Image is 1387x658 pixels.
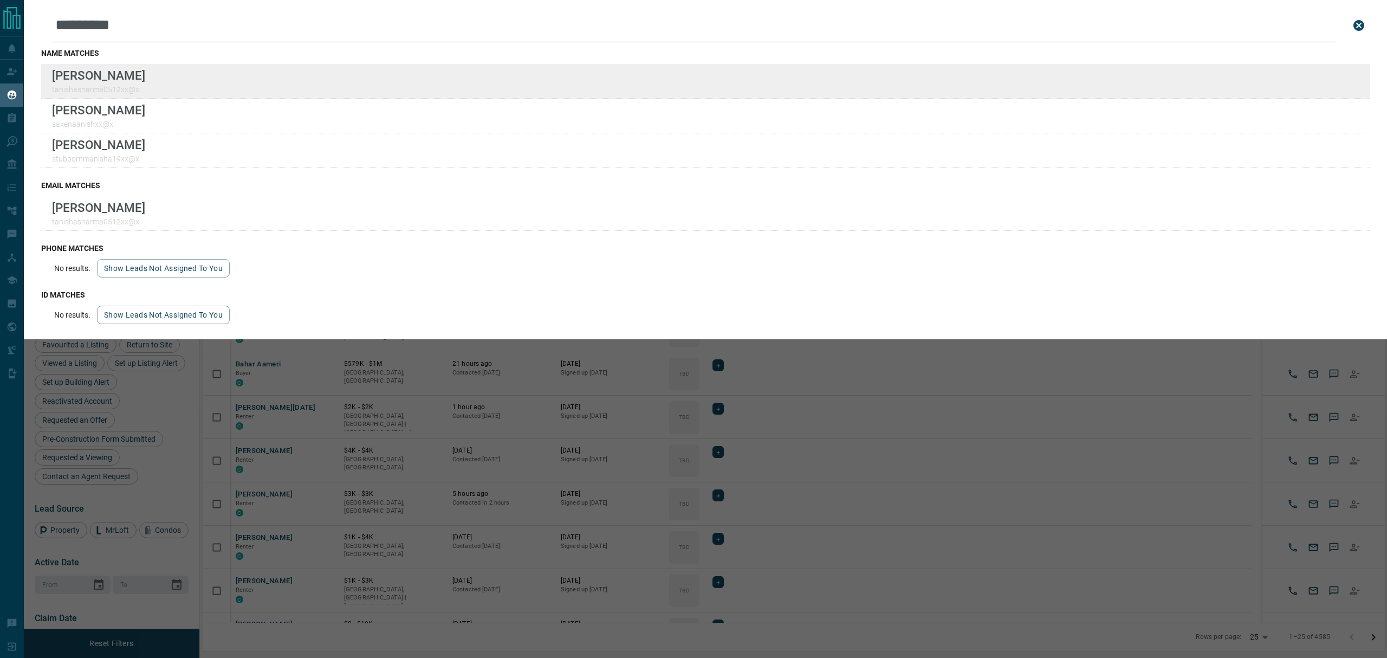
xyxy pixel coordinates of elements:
button: show leads not assigned to you [97,259,230,278]
button: close search bar [1348,15,1370,36]
p: stubbornmanisha19xx@x [52,154,145,163]
button: show leads not assigned to you [97,306,230,324]
p: [PERSON_NAME] [52,138,145,152]
p: No results. [54,311,90,319]
p: saxenaanishxx@x [52,120,145,128]
p: tanishasharma0512xx@x [52,85,145,94]
h3: id matches [41,291,1370,299]
p: tanishasharma0512xx@x [52,217,145,226]
h3: phone matches [41,244,1370,253]
p: No results. [54,264,90,273]
h3: name matches [41,49,1370,57]
h3: email matches [41,181,1370,190]
p: [PERSON_NAME] [52,103,145,117]
p: [PERSON_NAME] [52,201,145,215]
p: [PERSON_NAME] [52,68,145,82]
